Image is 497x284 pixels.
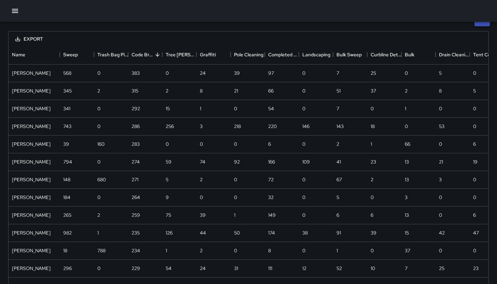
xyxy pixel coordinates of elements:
div: 794 [63,158,72,165]
div: 13 [405,176,409,183]
div: 743 [63,123,71,130]
div: 13 [405,158,409,165]
div: Pole Cleaning [234,45,263,64]
div: 315 [132,87,138,94]
div: 97 [268,70,274,76]
div: 10 [371,265,375,272]
div: 18 [371,123,375,130]
div: 218 [234,123,241,130]
div: Graffiti [196,45,231,64]
div: 229 [132,265,140,272]
div: 12 [302,265,306,272]
div: 47 [473,229,479,236]
div: 0 [97,70,100,76]
div: 0 [302,247,305,254]
div: 66 [405,141,410,147]
div: Eddie Ballestros [12,158,51,165]
div: 7 [336,105,339,112]
div: 126 [166,229,172,236]
div: 0 [371,105,374,112]
div: 283 [132,141,140,147]
div: 0 [473,176,476,183]
div: 0 [405,70,408,76]
div: 5 [473,87,476,94]
div: 264 [132,194,140,201]
div: 0 [302,105,305,112]
div: 1 [405,105,406,112]
div: Woodrow Blake [12,141,51,147]
div: 75 [166,212,171,218]
div: 292 [132,105,140,112]
div: Name [12,45,25,64]
div: 296 [63,265,72,272]
div: Name [9,45,60,64]
div: 0 [234,247,237,254]
div: Completed Trash Bags [265,45,299,64]
div: 44 [200,229,206,236]
div: 7 [405,265,408,272]
div: 0 [473,123,476,130]
div: 271 [132,176,138,183]
div: 0 [439,194,442,201]
div: Bulk Sweep [336,45,362,64]
div: Curbline Detail [371,45,401,64]
div: 982 [63,229,72,236]
div: 0 [439,105,442,112]
div: 2 [336,141,339,147]
div: 25 [371,70,376,76]
div: 8 [200,87,203,94]
div: 109 [302,158,310,165]
div: 0 [302,141,305,147]
div: 24 [200,265,206,272]
div: 19 [473,158,478,165]
div: 67 [336,176,342,183]
div: 9 [166,194,169,201]
div: 2 [166,87,168,94]
div: 274 [132,158,140,165]
div: 6 [371,212,373,218]
div: 148 [63,176,70,183]
div: Trash Bag Pickup [97,45,128,64]
div: 5 [439,70,442,76]
div: 0 [439,141,442,147]
div: 149 [268,212,276,218]
div: 0 [234,176,237,183]
div: 0 [166,70,169,76]
div: 259 [132,212,140,218]
div: 680 [97,176,106,183]
div: Sweep [60,45,94,64]
div: Tree [PERSON_NAME] [166,45,196,64]
div: 1 [371,141,372,147]
div: 0 [473,105,476,112]
div: Brenda Flores [12,87,51,94]
div: 184 [63,194,70,201]
div: 265 [63,212,71,218]
div: 41 [336,158,341,165]
div: 0 [97,105,100,112]
div: 31 [234,265,238,272]
div: 143 [336,123,344,130]
div: Bulk [405,45,414,64]
div: Trash Bag Pickup [94,45,128,64]
div: 146 [302,123,309,130]
div: Graffiti [200,45,216,64]
div: Sweep [63,45,78,64]
div: Drain Cleaning [439,45,470,64]
div: 6 [473,141,476,147]
div: 0 [302,176,305,183]
div: Pole Cleaning [231,45,265,64]
div: 39 [234,70,240,76]
div: 1 [234,212,235,218]
div: 166 [268,158,275,165]
div: Tree Wells [162,45,196,64]
div: 15 [405,229,409,236]
div: 2 [200,247,203,254]
div: Davis Jones [12,105,51,112]
div: Gordon Rowe [12,212,51,218]
div: 15 [166,105,170,112]
div: 2 [97,212,100,218]
div: Landscaping [302,45,330,64]
div: 383 [132,70,140,76]
div: 174 [268,229,275,236]
div: 0 [97,158,100,165]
